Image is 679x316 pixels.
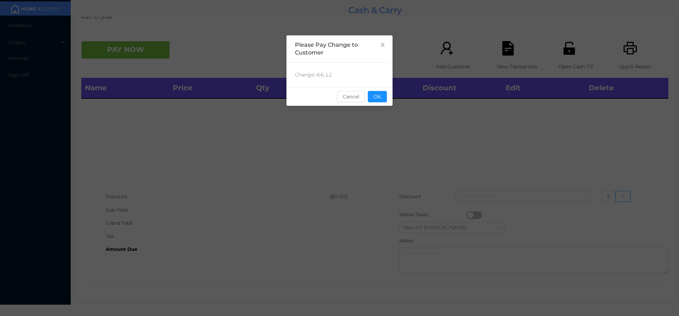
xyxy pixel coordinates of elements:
[286,63,393,87] div: Change: -66.12
[373,35,393,55] button: Close
[337,91,365,102] button: Cancel
[380,42,385,48] i: icon: close
[295,41,384,57] div: Please Pay Change to Customer
[368,91,387,102] button: OK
